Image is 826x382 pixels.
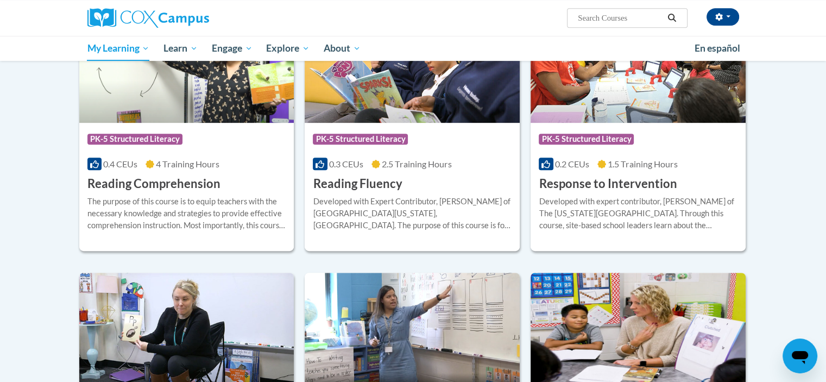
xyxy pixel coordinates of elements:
iframe: Button to launch messaging window [783,339,817,373]
span: 0.2 CEUs [555,159,589,169]
span: Engage [212,42,253,55]
span: Explore [266,42,310,55]
h3: Response to Intervention [539,176,677,192]
a: About [317,36,368,61]
a: Engage [205,36,260,61]
span: PK-5 Structured Literacy [313,134,408,145]
div: Developed with Expert Contributor, [PERSON_NAME] of [GEOGRAPHIC_DATA][US_STATE], [GEOGRAPHIC_DATA... [313,196,512,231]
h3: Reading Fluency [313,176,402,192]
span: 4 Training Hours [156,159,219,169]
span: 1.5 Training Hours [608,159,678,169]
img: Cox Campus [87,8,209,28]
a: Course LogoPK-5 Structured Literacy0.4 CEUs4 Training Hours Reading ComprehensionThe purpose of t... [79,12,294,251]
a: Explore [259,36,317,61]
span: 2.5 Training Hours [382,159,452,169]
span: 0.3 CEUs [329,159,363,169]
a: Cox Campus [87,8,294,28]
button: Search [664,11,680,24]
img: Course Logo [79,12,294,123]
span: PK-5 Structured Literacy [539,134,634,145]
a: Learn [156,36,205,61]
a: Course LogoPK-5 Structured Literacy0.2 CEUs1.5 Training Hours Response to InterventionDeveloped w... [531,12,746,251]
span: My Learning [87,42,149,55]
span: About [324,42,361,55]
button: Account Settings [707,8,739,26]
span: En español [695,42,740,54]
div: Main menu [71,36,755,61]
span: Learn [163,42,198,55]
a: En español [688,37,747,60]
img: Course Logo [305,12,520,123]
div: Developed with expert contributor, [PERSON_NAME] of The [US_STATE][GEOGRAPHIC_DATA]. Through this... [539,196,737,231]
div: The purpose of this course is to equip teachers with the necessary knowledge and strategies to pr... [87,196,286,231]
a: My Learning [80,36,157,61]
h3: Reading Comprehension [87,176,220,192]
span: 0.4 CEUs [103,159,137,169]
a: Course LogoPK-5 Structured Literacy0.3 CEUs2.5 Training Hours Reading FluencyDeveloped with Exper... [305,12,520,251]
input: Search Courses [577,11,664,24]
img: Course Logo [531,12,746,123]
span: PK-5 Structured Literacy [87,134,182,145]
